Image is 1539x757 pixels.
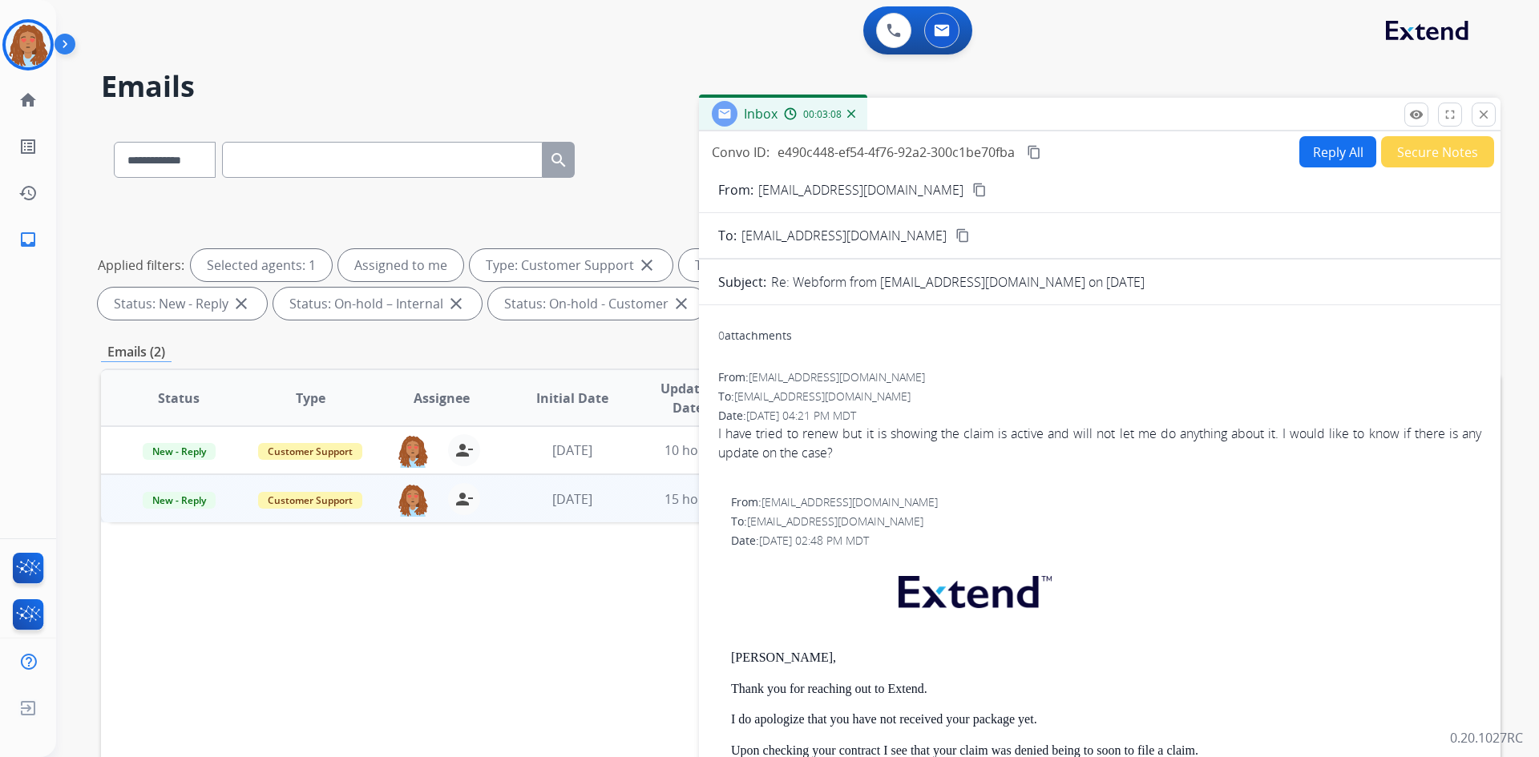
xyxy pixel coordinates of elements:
[98,288,267,320] div: Status: New - Reply
[664,490,744,508] span: 15 hours ago
[731,682,1481,696] p: Thank you for reaching out to Extend.
[191,249,332,281] div: Selected agents: 1
[397,434,429,468] img: agent-avatar
[18,91,38,110] mat-icon: home
[101,70,1501,103] h2: Emails
[552,441,592,459] span: [DATE]
[101,342,172,362] p: Emails (2)
[758,180,963,199] p: [EMAIL_ADDRESS][DOMAIN_NAME]
[143,492,216,509] span: New - Reply
[536,389,608,408] span: Initial Date
[1450,728,1523,747] p: 0.20.1027RC
[488,288,707,320] div: Status: On-hold - Customer
[718,180,753,199] p: From:
[397,483,429,517] img: agent-avatar
[746,408,856,423] span: [DATE] 04:21 PM MDT
[879,557,1068,620] img: extend.png
[731,513,1481,529] div: To:
[232,294,251,313] mat-icon: close
[552,490,592,508] span: [DATE]
[718,328,725,343] span: 0
[296,389,325,408] span: Type
[803,108,842,121] span: 00:03:08
[731,712,1481,727] p: I do apologize that you have not received your package yet.
[731,494,1481,510] div: From:
[972,183,987,197] mat-icon: content_copy
[338,249,463,281] div: Assigned to me
[718,424,1481,462] div: I have tried to renew but it is showing the claim is active and will not let me do anything about...
[470,249,673,281] div: Type: Customer Support
[549,151,568,170] mat-icon: search
[258,443,362,460] span: Customer Support
[759,533,869,548] span: [DATE] 02:48 PM MDT
[158,389,200,408] span: Status
[718,408,1481,424] div: Date:
[747,513,923,529] span: [EMAIL_ADDRESS][DOMAIN_NAME]
[1299,136,1376,167] button: Reply All
[734,389,911,404] span: [EMAIL_ADDRESS][DOMAIN_NAME]
[744,105,778,123] span: Inbox
[258,492,362,509] span: Customer Support
[778,143,1015,161] span: e490c448-ef54-4f76-92a2-300c1be70fba
[18,183,38,203] mat-icon: history
[6,22,50,67] img: avatar
[664,441,744,459] span: 10 hours ago
[718,226,737,245] p: To:
[98,256,184,275] p: Applied filters:
[1381,136,1494,167] button: Secure Notes
[454,489,474,509] mat-icon: person_remove
[1409,107,1424,122] mat-icon: remove_red_eye
[273,288,482,320] div: Status: On-hold – Internal
[718,389,1481,405] div: To:
[718,272,766,292] p: Subject:
[652,379,725,417] span: Updated Date
[1027,145,1041,159] mat-icon: content_copy
[637,256,656,275] mat-icon: close
[749,369,925,385] span: [EMAIL_ADDRESS][DOMAIN_NAME]
[955,228,970,243] mat-icon: content_copy
[771,272,1145,292] p: Re: Webform from [EMAIL_ADDRESS][DOMAIN_NAME] on [DATE]
[741,226,947,245] span: [EMAIL_ADDRESS][DOMAIN_NAME]
[414,389,470,408] span: Assignee
[1476,107,1491,122] mat-icon: close
[761,494,938,509] span: [EMAIL_ADDRESS][DOMAIN_NAME]
[18,137,38,156] mat-icon: list_alt
[731,650,1481,665] p: [PERSON_NAME],
[454,441,474,460] mat-icon: person_remove
[143,443,216,460] span: New - Reply
[718,328,792,344] div: attachments
[1443,107,1457,122] mat-icon: fullscreen
[446,294,466,313] mat-icon: close
[731,533,1481,549] div: Date:
[18,230,38,249] mat-icon: inbox
[679,249,889,281] div: Type: Shipping Protection
[672,294,691,313] mat-icon: close
[712,143,769,162] p: Convo ID:
[718,369,1481,385] div: From:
